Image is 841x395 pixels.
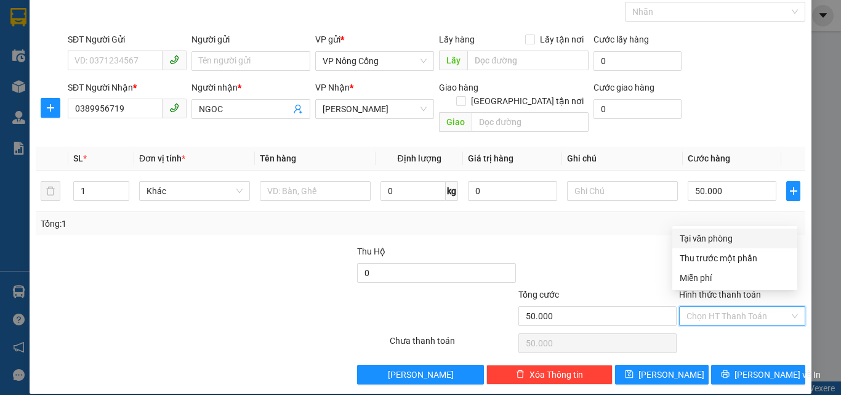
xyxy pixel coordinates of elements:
div: Miễn phí [680,271,790,285]
span: Giao hàng [439,83,478,92]
span: Cước hàng [688,153,730,163]
img: logo [6,36,25,79]
input: Cước lấy hàng [594,51,682,71]
span: Giao [439,112,472,132]
span: Giá trị hàng [468,153,513,163]
span: Khác [147,182,243,200]
span: [PERSON_NAME] [388,368,454,381]
input: Cước giao hàng [594,99,682,119]
span: phone [169,103,179,113]
span: VP Nhận [315,83,350,92]
div: Người gửi [191,33,310,46]
button: deleteXóa Thông tin [486,365,613,385]
div: Chưa thanh toán [388,334,517,356]
div: Tổng: 1 [41,217,326,230]
button: delete [41,181,60,201]
span: plus [787,186,800,196]
span: [PERSON_NAME] [638,368,704,381]
div: SĐT Người Gửi [68,33,187,46]
span: plus [41,103,60,113]
div: SĐT Người Nhận [68,81,187,94]
button: plus [786,181,800,201]
strong: CHUYỂN PHÁT NHANH ĐÔNG LÝ [26,10,104,50]
div: VP gửi [315,33,434,46]
span: Lấy [439,51,467,70]
span: Định lượng [397,153,441,163]
span: Lấy tận nơi [535,33,589,46]
input: Ghi Chú [567,181,678,201]
span: Tên hàng [260,153,296,163]
div: Người nhận [191,81,310,94]
span: Đơn vị tính [139,153,185,163]
span: Tổng cước [518,290,559,299]
label: Cước lấy hàng [594,35,649,44]
label: Cước giao hàng [594,83,654,92]
span: Thu Hộ [357,246,385,256]
span: user-add [293,104,303,114]
span: VP Nông Cống [323,52,427,70]
span: phone [169,55,179,65]
span: kg [446,181,458,201]
span: save [625,370,634,380]
input: Dọc đường [467,51,589,70]
span: NC1309250511 [105,50,179,63]
div: Thu trước một phần [680,251,790,265]
input: 0 [468,181,557,201]
span: Xóa Thông tin [529,368,583,381]
label: Hình thức thanh toán [679,290,761,299]
input: Dọc đường [472,112,589,132]
span: printer [721,370,730,380]
button: printer[PERSON_NAME] và In [711,365,805,385]
span: SĐT XE [44,52,84,65]
span: SL [73,153,83,163]
input: VD: Bàn, Ghế [260,181,371,201]
th: Ghi chú [562,147,683,171]
button: save[PERSON_NAME] [615,365,709,385]
span: delete [516,370,525,380]
span: Lấy hàng [439,35,475,44]
div: Tại văn phòng [680,232,790,245]
span: Mỹ Đình [323,100,427,118]
strong: PHIẾU BIÊN NHẬN [31,68,99,94]
span: [PERSON_NAME] và In [734,368,821,381]
button: [PERSON_NAME] [357,365,483,385]
button: plus [41,98,60,118]
span: [GEOGRAPHIC_DATA] tận nơi [466,94,589,108]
